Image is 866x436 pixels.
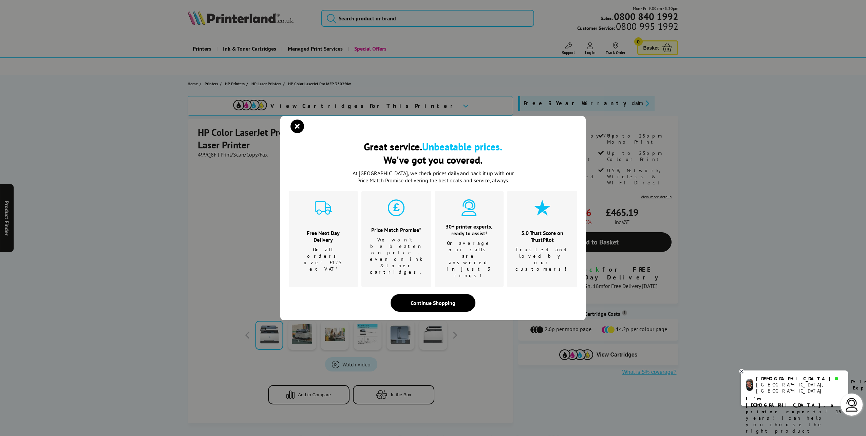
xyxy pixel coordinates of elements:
[370,237,423,275] p: We won't be beaten on price …even on ink & toner cartridges.
[746,396,843,434] p: of 19 years! I can help you choose the right product
[534,199,551,216] img: star-cyan.svg
[348,170,518,184] p: At [GEOGRAPHIC_DATA], we check prices daily and back it up with our Price Match Promise deliverin...
[422,140,502,153] b: Unbeatable prices.
[297,230,350,243] h3: Free Next Day Delivery
[292,121,302,131] button: close modal
[746,379,753,391] img: chris-livechat.png
[756,382,843,394] div: [GEOGRAPHIC_DATA], [GEOGRAPHIC_DATA]
[515,247,569,272] p: Trusted and loved by our customers!
[297,247,350,272] p: On all orders over £125 ex VAT*
[746,396,835,415] b: I'm [DEMOGRAPHIC_DATA], a printer expert
[315,199,332,216] img: delivery-cyan.svg
[370,226,423,233] h3: Price Match Promise*
[460,199,477,216] img: expert-cyan.svg
[388,199,405,216] img: price-promise-cyan.svg
[443,223,495,237] h3: 30+ printer experts, ready to assist!
[391,294,475,312] div: Continue Shopping
[289,140,577,166] h2: Great service. We've got you covered.
[756,376,843,382] div: [DEMOGRAPHIC_DATA]
[443,240,495,279] p: On average our calls are answered in just 3 rings!
[515,230,569,243] h3: 5.0 Trust Score on TrustPilot
[845,398,859,412] img: user-headset-light.svg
